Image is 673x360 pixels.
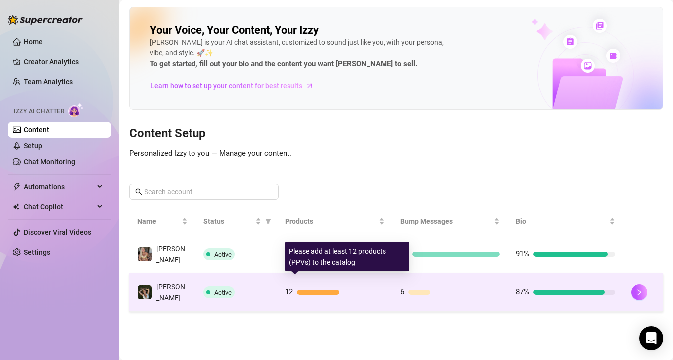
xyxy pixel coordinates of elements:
span: Bio [516,216,607,227]
button: right [631,284,647,300]
th: Status [195,208,278,235]
span: filter [263,214,273,229]
a: Creator Analytics [24,54,103,70]
span: Active [214,289,232,296]
a: Setup [24,142,42,150]
span: Learn how to set up your content for best results [150,80,302,91]
span: [PERSON_NAME] [156,245,185,264]
span: Personalized Izzy to you — Manage your content. [129,149,291,158]
div: Please add at least 12 products (PPVs) to the catalog [285,242,409,271]
span: Status [203,216,254,227]
span: Products [285,216,377,227]
strong: To get started, fill out your bio and the content you want [PERSON_NAME] to sell. [150,59,417,68]
th: Name [129,208,195,235]
span: arrow-right [305,81,315,90]
img: AI Chatter [68,103,84,117]
h3: Content Setup [129,126,663,142]
a: Discover Viral Videos [24,228,91,236]
span: thunderbolt [13,183,21,191]
span: 12 [285,287,293,296]
img: Anne [138,285,152,299]
input: Search account [144,186,265,197]
h2: Your Voice, Your Content, Your Izzy [150,23,319,37]
span: right [636,289,643,296]
span: Izzy AI Chatter [14,107,64,116]
span: Active [214,251,232,258]
a: Team Analytics [24,78,73,86]
span: Bump Messages [400,216,492,227]
span: [PERSON_NAME] [156,283,185,302]
span: search [135,188,142,195]
div: Open Intercom Messenger [639,326,663,350]
span: 87% [516,287,529,296]
a: Home [24,38,43,46]
a: Chat Monitoring [24,158,75,166]
span: Name [137,216,180,227]
span: Chat Copilot [24,199,95,215]
a: Content [24,126,49,134]
img: Chat Copilot [13,203,19,210]
th: Bio [508,208,623,235]
th: Bump Messages [392,208,508,235]
a: Settings [24,248,50,256]
th: Products [277,208,392,235]
span: 6 [400,287,404,296]
img: Anne [138,247,152,261]
img: ai-chatter-content-library-cLFOSyPT.png [508,8,663,109]
a: Learn how to set up your content for best results [150,78,321,93]
span: 91% [516,249,529,258]
div: [PERSON_NAME] is your AI chat assistant, customized to sound just like you, with your persona, vi... [150,37,448,70]
span: Automations [24,179,95,195]
span: filter [265,218,271,224]
img: logo-BBDzfeDw.svg [8,15,83,25]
